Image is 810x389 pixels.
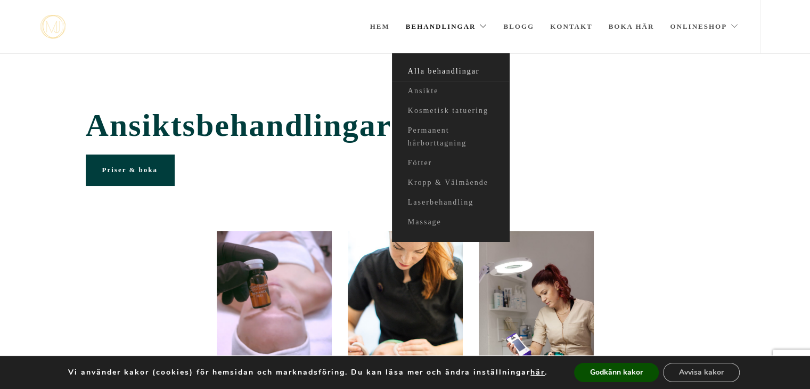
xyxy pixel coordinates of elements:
a: Kosmetisk tatuering [392,101,509,121]
span: Priser & boka [102,166,158,174]
img: 20200316_113429315_iOS [217,231,332,359]
a: Fötter [392,153,509,173]
a: Ansikte [392,82,509,101]
button: Avvisa kakor [663,363,740,382]
button: Godkänn kakor [574,363,659,382]
p: Vi använder kakor (cookies) för hemsidan och marknadsföring. Du kan läsa mer och ändra inställnin... [68,368,547,377]
img: mjstudio [40,15,66,39]
a: Laserbehandling [392,193,509,213]
span: Ansiktsbehandlingar [86,107,725,144]
button: här [530,368,545,377]
a: Massage [392,213,509,232]
a: mjstudio mjstudio mjstudio [40,15,66,39]
a: Kropp & Välmående [392,173,509,193]
a: Permanent hårborttagning [392,121,509,153]
a: Alla behandlingar [392,62,509,82]
a: Priser & boka [86,155,174,185]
